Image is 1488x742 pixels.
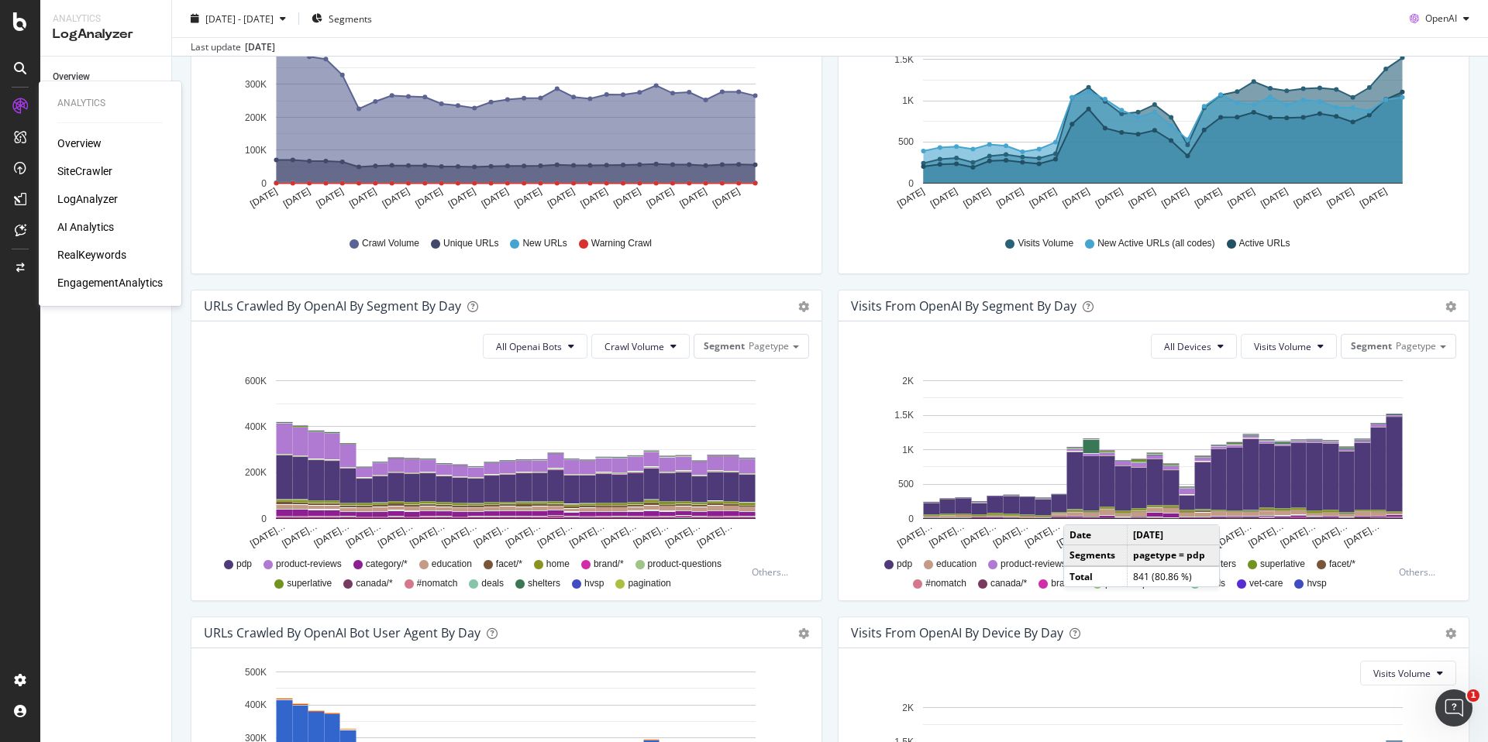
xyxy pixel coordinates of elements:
[584,577,604,590] span: hvsp
[546,186,577,210] text: [DATE]
[1324,186,1355,210] text: [DATE]
[1254,340,1311,353] span: Visits Volume
[579,186,610,210] text: [DATE]
[902,376,914,386] text: 2K
[57,97,163,110] div: Analytics
[902,95,914,106] text: 1K
[851,625,1063,641] div: Visits From OpenAI By Device By Day
[749,339,789,352] span: Pagetype
[53,69,90,85] div: Overview
[184,6,292,31] button: [DATE] - [DATE]
[1292,186,1323,210] text: [DATE]
[204,7,804,222] div: A chart.
[1445,628,1456,639] div: gear
[481,577,504,590] span: deals
[57,275,163,290] a: EngagementAnalytics
[1435,689,1472,727] iframe: Intercom live chat
[994,186,1025,210] text: [DATE]
[962,186,993,210] text: [DATE]
[413,186,444,210] text: [DATE]
[287,577,332,590] span: superlative
[245,700,267,711] text: 400K
[245,46,267,57] text: 400K
[276,558,342,571] span: product-reviews
[1127,545,1219,566] td: pagetype = pdp
[1425,12,1457,25] span: OpenAI
[1329,558,1355,571] span: facet/*
[752,565,795,579] div: Others...
[204,371,804,551] div: A chart.
[236,558,252,571] span: pdp
[611,186,642,210] text: [DATE]
[677,186,708,210] text: [DATE]
[480,186,511,210] text: [DATE]
[57,191,118,207] a: LogAnalyzer
[591,334,690,359] button: Crawl Volume
[894,410,914,421] text: 1.5K
[281,186,312,210] text: [DATE]
[1028,186,1059,210] text: [DATE]
[53,69,160,85] a: Overview
[1307,577,1326,590] span: hvsp
[57,219,114,235] a: AI Analytics
[1064,525,1127,545] td: Date
[1351,339,1392,352] span: Segment
[496,340,562,353] span: All Openai Bots
[1360,661,1456,685] button: Visits Volume
[381,186,412,210] text: [DATE]
[57,247,126,263] a: RealKeywords
[851,298,1076,314] div: Visits from OpenAI By Segment By Day
[851,371,1451,551] svg: A chart.
[315,186,346,210] text: [DATE]
[1249,577,1283,590] span: vet-care
[925,577,966,590] span: #nomatch
[1060,186,1091,210] text: [DATE]
[53,26,159,43] div: LogAnalyzer
[902,445,914,455] text: 1K
[928,186,959,210] text: [DATE]
[902,702,914,713] text: 2K
[204,625,480,641] div: URLs Crawled by OpenAI bot User Agent By Day
[1358,186,1389,210] text: [DATE]
[908,514,914,524] text: 0
[261,514,267,524] text: 0
[443,237,498,250] span: Unique URLs
[591,237,652,250] span: Warning Crawl
[645,186,676,210] text: [DATE]
[305,6,378,31] button: Segments
[1404,6,1476,31] button: OpenAI
[446,186,477,210] text: [DATE]
[245,40,275,54] div: [DATE]
[417,577,458,590] span: #nomatch
[528,577,560,590] span: shelters
[851,7,1451,222] svg: A chart.
[704,339,745,352] span: Segment
[1373,667,1431,680] span: Visits Volume
[53,12,159,26] div: Analytics
[261,178,267,189] text: 0
[204,298,461,314] div: URLs Crawled by OpenAI By Segment By Day
[245,112,267,123] text: 200K
[648,558,722,571] span: product-questions
[894,54,914,65] text: 1.5K
[594,558,624,571] span: brand/*
[512,186,543,210] text: [DATE]
[936,558,976,571] span: education
[356,577,392,590] span: canada/*
[191,40,275,54] div: Last update
[1094,186,1125,210] text: [DATE]
[57,136,102,151] div: Overview
[57,163,112,179] div: SiteCrawler
[546,558,570,571] span: home
[522,237,567,250] span: New URLs
[1097,237,1214,250] span: New Active URLs (all codes)
[1239,237,1290,250] span: Active URLs
[898,137,914,148] text: 500
[1399,565,1442,579] div: Others...
[798,301,809,312] div: gear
